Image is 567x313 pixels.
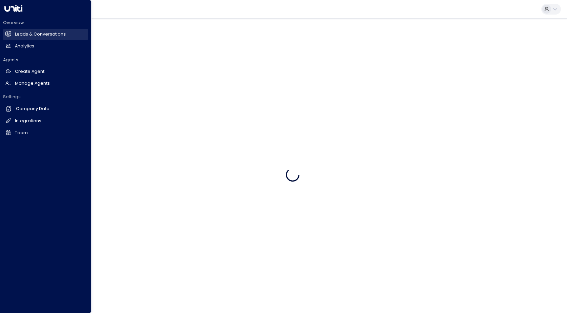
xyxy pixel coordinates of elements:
h2: Agents [3,57,88,63]
h2: Integrations [15,118,41,124]
a: Create Agent [3,66,88,77]
a: Team [3,127,88,139]
h2: Analytics [15,43,34,49]
a: Analytics [3,41,88,52]
a: Manage Agents [3,78,88,89]
a: Company Data [3,103,88,114]
h2: Create Agent [15,68,44,75]
h2: Overview [3,20,88,26]
a: Leads & Conversations [3,29,88,40]
h2: Team [15,130,28,136]
h2: Manage Agents [15,80,50,87]
a: Integrations [3,116,88,127]
h2: Settings [3,94,88,100]
h2: Leads & Conversations [15,31,66,38]
h2: Company Data [16,106,50,112]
